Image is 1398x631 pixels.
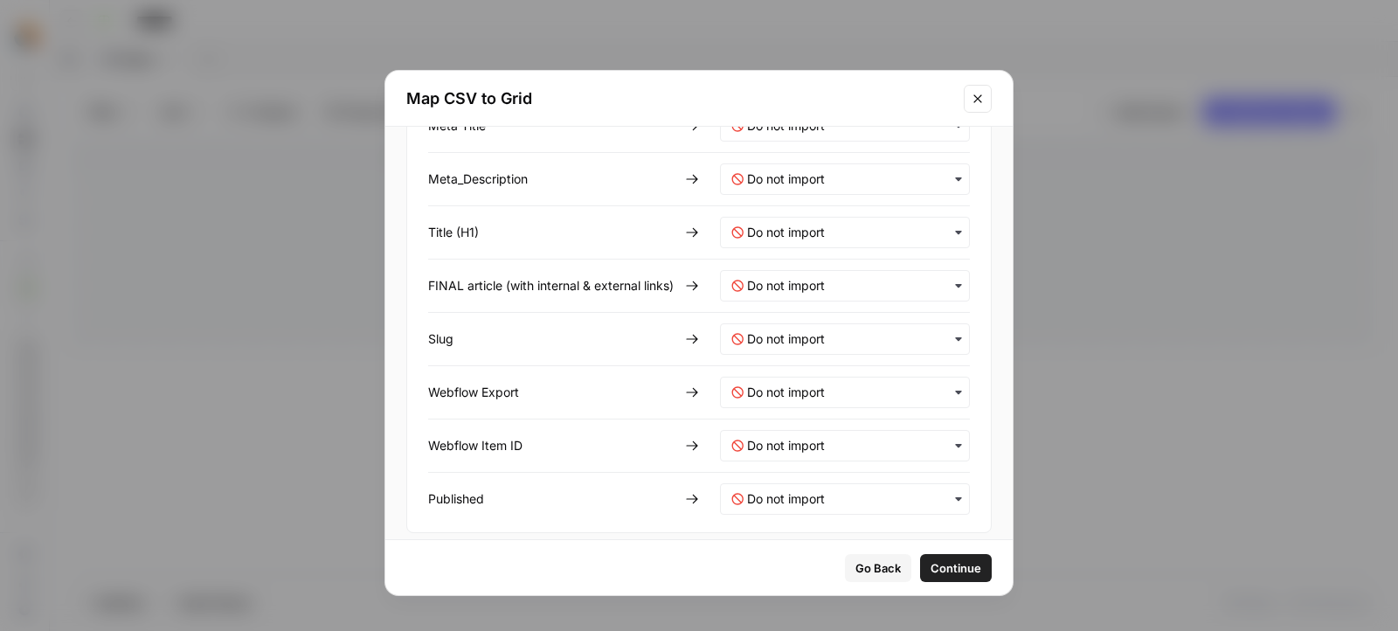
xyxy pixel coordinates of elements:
span: Go Back [855,559,901,577]
input: Do not import [747,384,959,401]
div: Meta_Description [428,170,678,188]
div: Title (H1) [428,224,678,241]
h2: Map CSV to Grid [406,87,953,111]
input: Do not import [747,490,959,508]
div: Webflow Export [428,384,678,401]
div: Slug [428,330,678,348]
input: Do not import [747,224,959,241]
button: Continue [920,554,992,582]
div: FINAL article (with internal & external links) [428,277,678,295]
input: Do not import [747,277,959,295]
div: Webflow Item ID [428,437,678,454]
input: Do not import [747,330,959,348]
input: Do not import [747,170,959,188]
button: Close modal [964,85,992,113]
div: Published [428,490,678,508]
button: Go Back [845,554,911,582]
input: Do not import [747,437,959,454]
span: Continue [931,559,981,577]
